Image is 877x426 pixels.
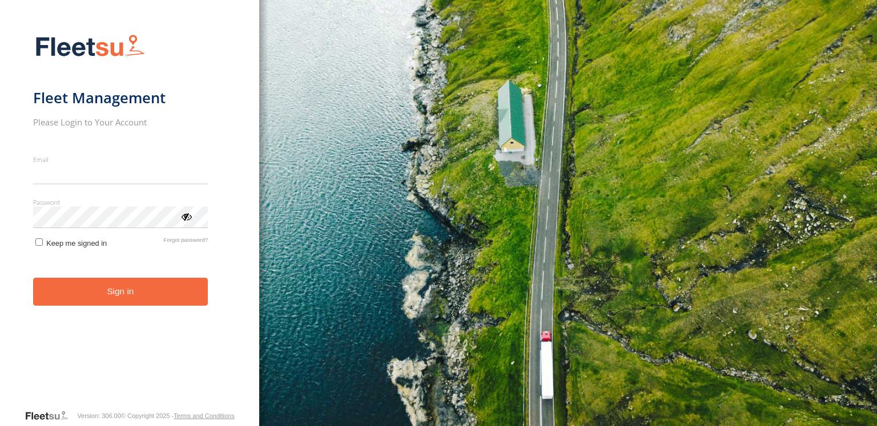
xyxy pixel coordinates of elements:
h2: Please Login to Your Account [33,116,208,128]
div: Version: 306.00 [77,412,120,419]
input: Keep me signed in [35,238,43,246]
span: Keep me signed in [46,239,107,248]
button: Sign in [33,278,208,306]
div: © Copyright 2025 - [121,412,235,419]
label: Password [33,198,208,206]
a: Visit our Website [25,410,77,421]
div: ViewPassword [180,210,192,222]
img: Fleetsu [33,32,147,61]
form: main [33,27,227,409]
a: Forgot password? [163,237,208,248]
label: Email [33,155,208,164]
a: Terms and Conditions [174,412,234,419]
h1: Fleet Management [33,88,208,107]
